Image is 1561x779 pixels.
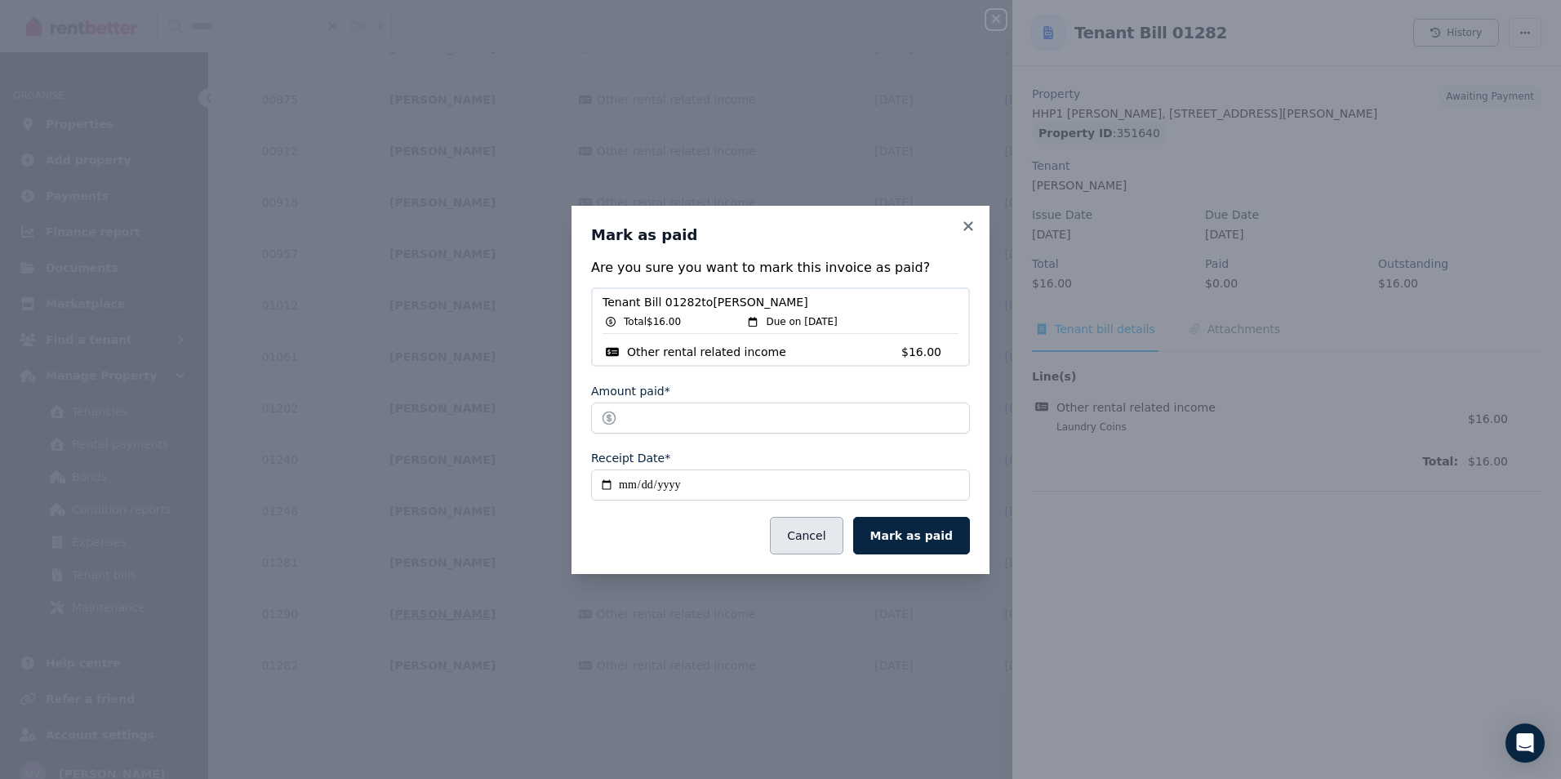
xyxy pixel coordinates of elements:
[766,315,837,328] span: Due on [DATE]
[624,315,681,328] span: Total $16.00
[591,258,970,278] p: Are you sure you want to mark this invoice as paid?
[1505,723,1545,763] div: Open Intercom Messenger
[901,344,958,360] span: $16.00
[627,344,786,360] span: Other rental related income
[853,517,970,554] button: Mark as paid
[603,294,958,310] span: Tenant Bill 01282 to [PERSON_NAME]
[591,450,670,466] label: Receipt Date*
[591,225,970,245] h3: Mark as paid
[591,383,670,399] label: Amount paid*
[770,517,843,554] button: Cancel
